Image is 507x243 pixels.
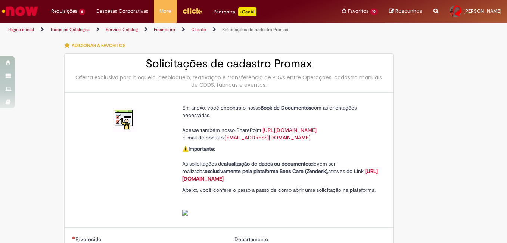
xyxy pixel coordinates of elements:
[182,186,380,216] p: Abaixo, você confere o passo a passo de como abrir uma solicitação na plataforma.
[262,127,317,133] a: [URL][DOMAIN_NAME]
[159,7,171,15] span: More
[395,7,422,15] span: Rascunhos
[261,104,311,111] strong: Book de Documentos
[1,4,39,19] img: ServiceNow
[154,27,175,33] a: Financeiro
[72,58,386,70] h2: Solicitações de cadastro Promax
[234,236,270,243] label: Somente leitura - Departamento
[225,134,310,141] a: [EMAIL_ADDRESS][DOMAIN_NAME]
[238,7,256,16] p: +GenAi
[182,168,378,182] a: [URL][DOMAIN_NAME]
[191,27,206,33] a: Cliente
[182,145,380,182] p: ⚠️ As solicitações de devem ser realizadas atraves do Link
[389,8,422,15] a: Rascunhos
[72,43,125,49] span: Adicionar a Favoritos
[370,9,378,15] span: 10
[72,236,75,239] span: Necessários
[189,145,215,152] strong: Importante:
[112,108,136,132] img: Solicitações de cadastro Promax
[64,38,130,53] button: Adicionar a Favoritos
[224,160,311,167] strong: atualização de dados ou documentos
[182,5,202,16] img: click_logo_yellow_360x200.png
[8,27,34,33] a: Página inicial
[464,8,501,14] span: [PERSON_NAME]
[6,23,332,37] ul: Trilhas de página
[75,236,103,243] span: Necessários - Favorecido
[106,27,138,33] a: Service Catalog
[234,236,270,243] span: Somente leitura - Departamento
[79,9,85,15] span: 6
[222,27,288,33] a: Solicitações de cadastro Promax
[348,7,368,15] span: Favoritos
[205,168,328,175] strong: exclusivamente pela plataforma Bees Care (Zendesk),
[182,210,188,216] img: sys_attachment.do
[96,7,148,15] span: Despesas Corporativas
[214,7,256,16] div: Padroniza
[51,7,77,15] span: Requisições
[182,104,380,141] p: Em anexo, você encontra o nosso com as orientações necessárias. Acesse também nosso SharePoint: E...
[50,27,90,33] a: Todos os Catálogos
[72,74,386,89] div: Oferta exclusiva para bloqueio, desbloqueio, reativação e transferência de PDVs entre Operações, ...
